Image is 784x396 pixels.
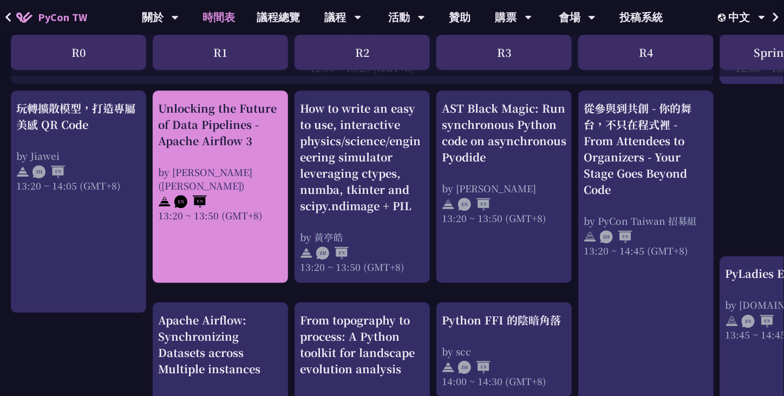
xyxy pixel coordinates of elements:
[300,100,424,274] a: How to write an easy to use, interactive physics/science/engineering simulator leveraging ctypes,...
[158,100,283,274] a: Unlocking the Future of Data Pipelines - Apache Airflow 3 by [PERSON_NAME] ([PERSON_NAME]) 13:20 ...
[158,312,283,377] div: Apache Airflow: Synchronizing Datasets across Multiple instances
[442,345,566,358] div: by scc
[16,165,29,178] img: svg+xml;base64,PHN2ZyB4bWxucz0iaHR0cDovL3d3dy53My5vcmcvMjAwMC9zdmciIHdpZHRoPSIyNCIgaGVpZ2h0PSIyNC...
[158,209,283,222] div: 13:20 ~ 13:50 (GMT+8)
[300,260,424,274] div: 13:20 ~ 13:50 (GMT+8)
[442,312,566,328] div: Python FFI 的陰暗角落
[442,100,566,274] a: AST Black Magic: Run synchronous Python code on asynchronous Pyodide by [PERSON_NAME] 13:20 ~ 13:...
[38,9,87,25] span: PyCon TW
[16,100,141,303] a: 玩轉擴散模型，打造專屬美感 QR Code by Jiawei 13:20 ~ 14:05 (GMT+8)
[158,100,283,149] div: Unlocking the Future of Data Pipelines - Apache Airflow 3
[442,312,566,388] a: Python FFI 的陰暗角落 by scc 14:00 ~ 14:30 (GMT+8)
[32,165,65,178] img: ZHEN.371966e.svg
[174,195,207,208] img: ENEN.5a408d1.svg
[5,4,98,31] a: PyCon TW
[158,195,171,208] img: svg+xml;base64,PHN2ZyB4bWxucz0iaHR0cDovL3d3dy53My5vcmcvMjAwMC9zdmciIHdpZHRoPSIyNCIgaGVpZ2h0PSIyNC...
[16,12,32,23] img: Home icon of PyCon TW 2025
[584,100,708,198] div: 從參與到共創 - 你的舞台，不只在程式裡 - From Attendees to Organizers - Your Stage Goes Beyond Code
[300,230,424,244] div: by 黃亭皓
[726,315,739,328] img: svg+xml;base64,PHN2ZyB4bWxucz0iaHR0cDovL3d3dy53My5vcmcvMjAwMC9zdmciIHdpZHRoPSIyNCIgaGVpZ2h0PSIyNC...
[300,100,424,214] div: How to write an easy to use, interactive physics/science/engineering simulator leveraging ctypes,...
[718,14,729,22] img: Locale Icon
[578,35,714,70] div: R4
[436,35,572,70] div: R3
[153,35,288,70] div: R1
[442,361,455,374] img: svg+xml;base64,PHN2ZyB4bWxucz0iaHR0cDovL3d3dy53My5vcmcvMjAwMC9zdmciIHdpZHRoPSIyNCIgaGVpZ2h0PSIyNC...
[584,244,708,257] div: 13:20 ~ 14:45 (GMT+8)
[584,214,708,228] div: by PyCon Taiwan 招募組
[16,100,141,133] div: 玩轉擴散模型，打造專屬美感 QR Code
[300,312,424,377] div: From topography to process: A Python toolkit for landscape evolution analysis
[442,211,566,225] div: 13:20 ~ 13:50 (GMT+8)
[442,100,566,165] div: AST Black Magic: Run synchronous Python code on asynchronous Pyodide
[600,230,632,243] img: ZHEN.371966e.svg
[584,230,597,243] img: svg+xml;base64,PHN2ZyB4bWxucz0iaHR0cDovL3d3dy53My5vcmcvMjAwMC9zdmciIHdpZHRoPSIyNCIgaGVpZ2h0PSIyNC...
[11,35,146,70] div: R0
[442,374,566,388] div: 14:00 ~ 14:30 (GMT+8)
[742,315,774,328] img: ENEN.5a408d1.svg
[442,181,566,195] div: by [PERSON_NAME]
[16,149,141,163] div: by Jiawei
[300,246,313,259] img: svg+xml;base64,PHN2ZyB4bWxucz0iaHR0cDovL3d3dy53My5vcmcvMjAwMC9zdmciIHdpZHRoPSIyNCIgaGVpZ2h0PSIyNC...
[442,198,455,211] img: svg+xml;base64,PHN2ZyB4bWxucz0iaHR0cDovL3d3dy53My5vcmcvMjAwMC9zdmciIHdpZHRoPSIyNCIgaGVpZ2h0PSIyNC...
[158,165,283,192] div: by [PERSON_NAME] ([PERSON_NAME])
[458,198,491,211] img: ENEN.5a408d1.svg
[458,361,491,374] img: ZHEN.371966e.svg
[16,179,141,192] div: 13:20 ~ 14:05 (GMT+8)
[295,35,430,70] div: R2
[316,246,349,259] img: ZHEN.371966e.svg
